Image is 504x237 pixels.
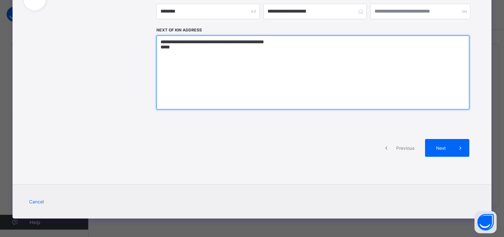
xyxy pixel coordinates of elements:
span: Previous [395,145,415,151]
button: Open asap [474,211,497,233]
span: Next [431,145,452,151]
span: Cancel [29,199,44,204]
label: Next of Kin Address [156,28,202,33]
